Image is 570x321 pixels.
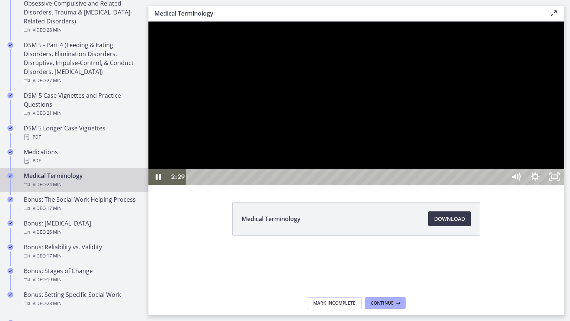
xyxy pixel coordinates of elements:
div: Bonus: Setting Specific Social Work [24,290,140,308]
i: Completed [7,125,13,131]
i: Completed [7,220,13,226]
div: Video [24,180,140,189]
span: Mark Incomplete [313,300,356,306]
i: Completed [7,173,13,179]
button: Unfullscreen [396,147,416,163]
div: DSM-5 Case Vignettes and Practice Questions [24,91,140,118]
div: Bonus: The Social Work Helping Process [24,195,140,213]
i: Completed [7,149,13,155]
div: Video [24,76,140,85]
div: Bonus: Reliability vs. Validity [24,243,140,260]
div: PDF [24,156,140,165]
div: Bonus: [MEDICAL_DATA] [24,219,140,237]
div: DSM 5 - Part 4 (Feeding & Eating Disorders, Elimination Disorders, Disruptive, Impulse-Control, &... [24,40,140,85]
div: Video [24,228,140,237]
button: Show settings menu [377,147,396,163]
button: Continue [365,297,406,309]
i: Completed [7,93,13,98]
div: Video [24,299,140,308]
button: Mute [358,147,377,163]
i: Completed [7,292,13,298]
span: Continue [371,300,394,306]
iframe: Video Lesson [148,22,564,185]
i: Completed [7,42,13,48]
span: · 26 min [46,228,62,237]
span: · 17 min [46,252,62,260]
div: Medications [24,147,140,165]
div: Video [24,275,140,284]
div: Video [24,204,140,213]
button: Mark Incomplete [307,297,362,309]
span: Download [434,214,465,223]
h3: Medical Terminology [154,9,537,18]
span: · 23 min [46,299,62,308]
i: Completed [7,244,13,250]
div: PDF [24,133,140,142]
span: · 17 min [46,204,62,213]
span: · 21 min [46,109,62,118]
div: Video [24,109,140,118]
div: DSM 5 Longer Case Vignettes [24,124,140,142]
span: · 19 min [46,275,62,284]
span: · 27 min [46,76,62,85]
span: · 24 min [46,180,62,189]
span: · 28 min [46,26,62,35]
a: Download [428,211,471,226]
div: Medical Terminology [24,171,140,189]
span: Medical Terminology [242,214,301,223]
i: Completed [7,197,13,202]
div: Video [24,26,140,35]
i: Completed [7,268,13,274]
div: Bonus: Stages of Change [24,266,140,284]
div: Video [24,252,140,260]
